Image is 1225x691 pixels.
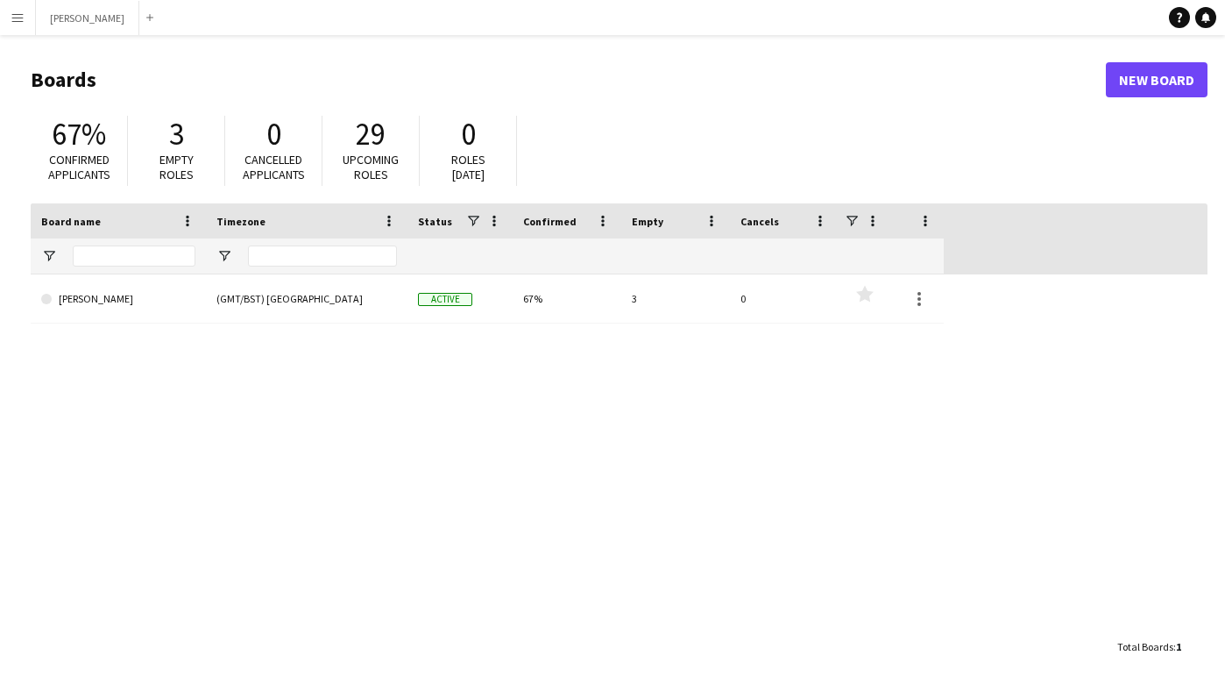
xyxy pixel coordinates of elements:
span: Status [418,215,452,228]
span: 1 [1176,640,1181,653]
div: (GMT/BST) [GEOGRAPHIC_DATA] [206,274,407,323]
input: Board name Filter Input [73,246,195,267]
span: 67% [52,115,106,153]
button: Open Filter Menu [41,248,57,264]
div: 3 [621,274,730,323]
span: Confirmed [523,215,577,228]
span: Confirmed applicants [48,152,110,182]
h1: Boards [31,67,1106,93]
span: 0 [266,115,281,153]
span: 0 [461,115,476,153]
span: Timezone [216,215,266,228]
span: Empty roles [159,152,194,182]
span: 3 [169,115,184,153]
span: Upcoming roles [343,152,399,182]
a: [PERSON_NAME] [41,274,195,324]
a: New Board [1106,62,1207,97]
div: : [1117,630,1181,664]
button: Open Filter Menu [216,248,232,264]
div: 0 [730,274,839,323]
span: Roles [DATE] [451,152,485,182]
button: [PERSON_NAME] [36,1,139,35]
span: Total Boards [1117,640,1173,653]
span: Cancels [740,215,779,228]
span: Cancelled applicants [243,152,305,182]
span: Active [418,293,472,306]
span: Empty [632,215,663,228]
input: Timezone Filter Input [248,246,397,267]
span: Board name [41,215,101,228]
div: 67% [513,274,621,323]
span: 29 [356,115,386,153]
